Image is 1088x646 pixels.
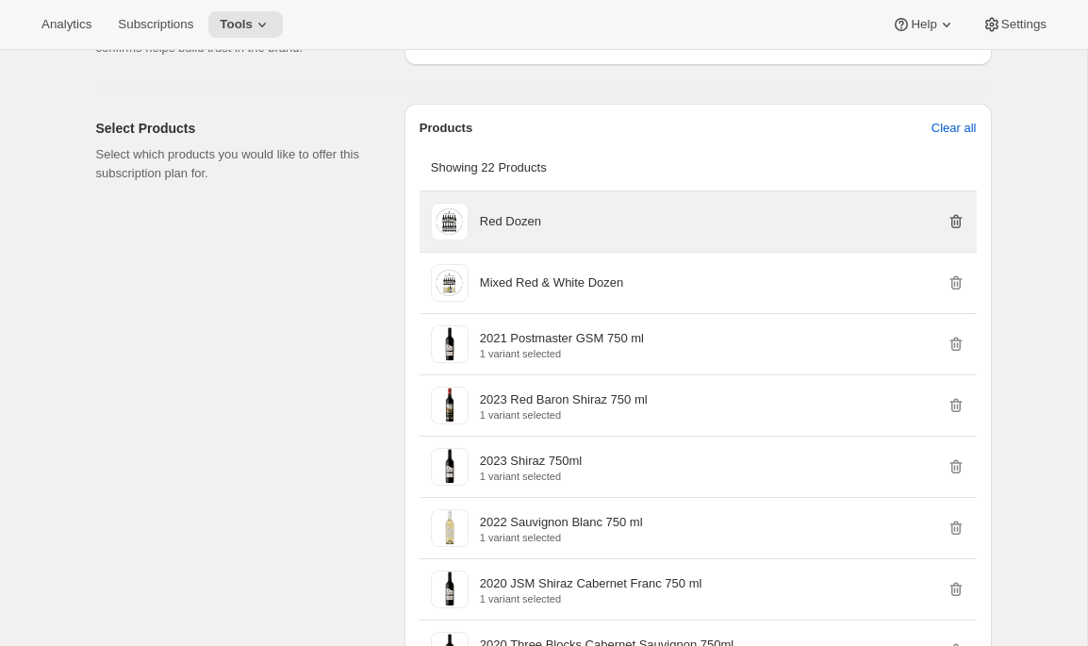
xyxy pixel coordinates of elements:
p: Select which products you would like to offer this subscription plan for. [96,145,374,183]
p: Red Dozen [480,212,541,231]
p: 1 variant selected [480,471,582,482]
p: Mixed Red & White Dozen [480,273,623,292]
span: Tools [220,17,253,32]
p: 2023 Red Baron Shiraz 750 ml [480,390,648,409]
p: 2020 JSM Shiraz Cabernet Franc 750 ml [480,574,702,593]
p: 1 variant selected [480,348,644,359]
p: 2023 Shiraz 750ml [480,452,582,471]
span: Settings [1001,17,1047,32]
button: Clear all [920,113,988,143]
p: 1 variant selected [480,409,648,421]
span: Analytics [41,17,91,32]
span: Showing 22 Products [431,160,547,174]
button: Settings [971,11,1058,38]
span: Help [911,17,936,32]
button: Analytics [30,11,103,38]
p: 2021 Postmaster GSM 750 ml [480,329,644,348]
p: 1 variant selected [480,532,643,543]
span: Subscriptions [118,17,193,32]
button: Tools [208,11,283,38]
p: 1 variant selected [480,593,702,605]
span: Clear all [931,119,977,138]
p: Products [420,119,472,138]
button: Help [881,11,966,38]
p: 2022 Sauvignon Blanc 750 ml [480,513,643,532]
button: Subscriptions [107,11,205,38]
h2: Select Products [96,119,374,138]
